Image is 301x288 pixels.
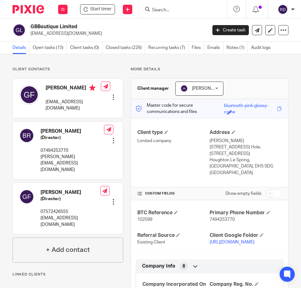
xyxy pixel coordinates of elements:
p: Master code for secure communications and files [136,102,224,115]
img: svg%3E [278,4,288,14]
h4: Primary Phone Number [210,210,282,216]
img: svg%3E [19,128,34,143]
p: Linked clients [13,272,123,277]
a: Details [13,42,30,54]
h4: [PERSON_NAME] [41,189,100,196]
span: Existing Client [137,240,165,244]
p: [EMAIL_ADDRESS][DOMAIN_NAME] [30,30,203,37]
h4: Client Google Folder [210,232,282,239]
a: Closed tasks (226) [106,42,145,54]
p: Client contacts [13,67,123,72]
p: Houghton Le Spring, [GEOGRAPHIC_DATA], DH5 0DG [210,157,282,170]
h4: Company Reg. No. [210,281,277,288]
div: GBBoutique Limited [80,4,115,14]
div: bluetooth-pink-glossy-crane [224,103,276,110]
h4: BTC Reference [137,210,210,216]
img: svg%3E [180,85,188,92]
a: Notes (1) [227,42,248,54]
h4: [PERSON_NAME] [41,128,104,135]
a: Files [192,42,204,54]
a: Open tasks (15) [33,42,67,54]
p: [GEOGRAPHIC_DATA] [210,170,282,176]
span: 102599 [137,217,152,222]
p: [EMAIL_ADDRESS][DOMAIN_NAME] [41,215,100,228]
h4: + Add contact [46,245,90,255]
h2: GBBoutique Limited [30,24,168,30]
a: Recurring tasks (7) [148,42,189,54]
span: [PERSON_NAME] [192,86,227,91]
label: Show empty fields [225,190,261,197]
h3: Client manager [137,85,169,92]
a: Audit logs [251,42,274,54]
h4: [PERSON_NAME] [46,85,101,93]
p: Limited company [137,138,210,144]
a: Emails [207,42,223,54]
i: Primary [89,85,96,91]
span: Start timer [90,6,112,13]
p: 07494253770 [41,147,104,154]
span: 7494253770 [210,217,235,222]
span: Company Info [142,263,175,269]
p: More details [131,67,288,72]
p: [PERSON_NAME][EMAIL_ADDRESS][DOMAIN_NAME] [41,154,104,173]
span: 8 [183,263,185,269]
h4: Address [210,129,282,136]
img: svg%3E [19,85,39,105]
h4: CUSTOM FIELDS [137,191,210,196]
h4: Referral Source [137,232,210,239]
h5: (Director) [41,135,104,141]
p: 07572426555 [41,209,100,215]
p: [PERSON_NAME] [STREET_ADDRESS] Hole, [STREET_ADDRESS] [210,138,282,157]
img: svg%3E [13,24,26,37]
p: [EMAIL_ADDRESS][DOMAIN_NAME] [46,99,101,112]
img: Pixie [13,5,44,13]
a: Create task [212,25,249,35]
h5: (Director) [41,196,100,202]
h4: Client type [137,129,210,136]
img: svg%3E [19,189,34,204]
a: Client tasks (0) [70,42,102,54]
input: Search [151,8,208,13]
a: [URL][DOMAIN_NAME] [210,240,254,244]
